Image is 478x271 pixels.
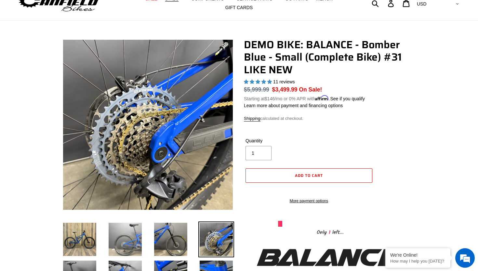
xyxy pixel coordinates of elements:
[153,221,189,257] img: Load image into Gallery viewer, DEMO_BIKE_BALANCE_-_Bomber_Blue_-_Small-Complete_Bike-Front
[295,172,323,178] span: Add to cart
[244,116,260,121] a: Shipping
[246,137,307,144] label: Quantity
[244,103,343,108] a: Learn more about payment and financing options
[222,3,256,12] a: GIFT CARDS
[390,252,445,258] div: We're Online!
[390,259,445,264] p: How may I help you today?
[21,33,37,49] img: d_696896380_company_1647369064580_696896380
[38,82,90,148] span: We're online!
[327,228,332,236] span: 1
[244,115,416,122] div: calculated at checkout.
[244,79,273,84] span: 5.00 stars
[315,95,329,101] span: Affirm
[273,79,295,84] span: 11 reviews
[107,221,143,257] img: Load image into Gallery viewer, DEMO_BIKE_BALANCE_-_Bomber_Blue_-_Small-Complete_Bike-Rear
[272,86,298,93] span: $3,499.99
[244,86,269,93] s: $5,999.99
[246,168,372,183] button: Add to cart
[244,38,416,76] h1: DEMO BIKE: BALANCE - Bomber Blue - Small (Complete Bike) #31 LIKE NEW
[7,36,17,46] div: Navigation go back
[299,85,322,94] span: On Sale!
[44,36,119,45] div: Chat with us now
[62,221,98,257] img: Load image into Gallery viewer, DEMO_BIKE_BALANCE_-_Bomber_Blue_-_Small-Complete_Bike-Whole
[244,94,365,102] p: Starting at /mo or 0% APR with .
[246,198,372,204] a: More payment options
[225,5,253,10] span: GIFT CARDS
[107,3,122,19] div: Minimize live chat window
[3,178,124,201] textarea: Type your message and hit 'Enter'
[198,221,234,257] img: Load image into Gallery viewer, Balance-SM-Blue-Helm-Kitsuma-Complete Bike-cassette
[265,96,275,101] span: $146
[330,96,365,101] a: See if you qualify - Learn more about Affirm Financing (opens in modal)
[278,227,382,237] div: Only left...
